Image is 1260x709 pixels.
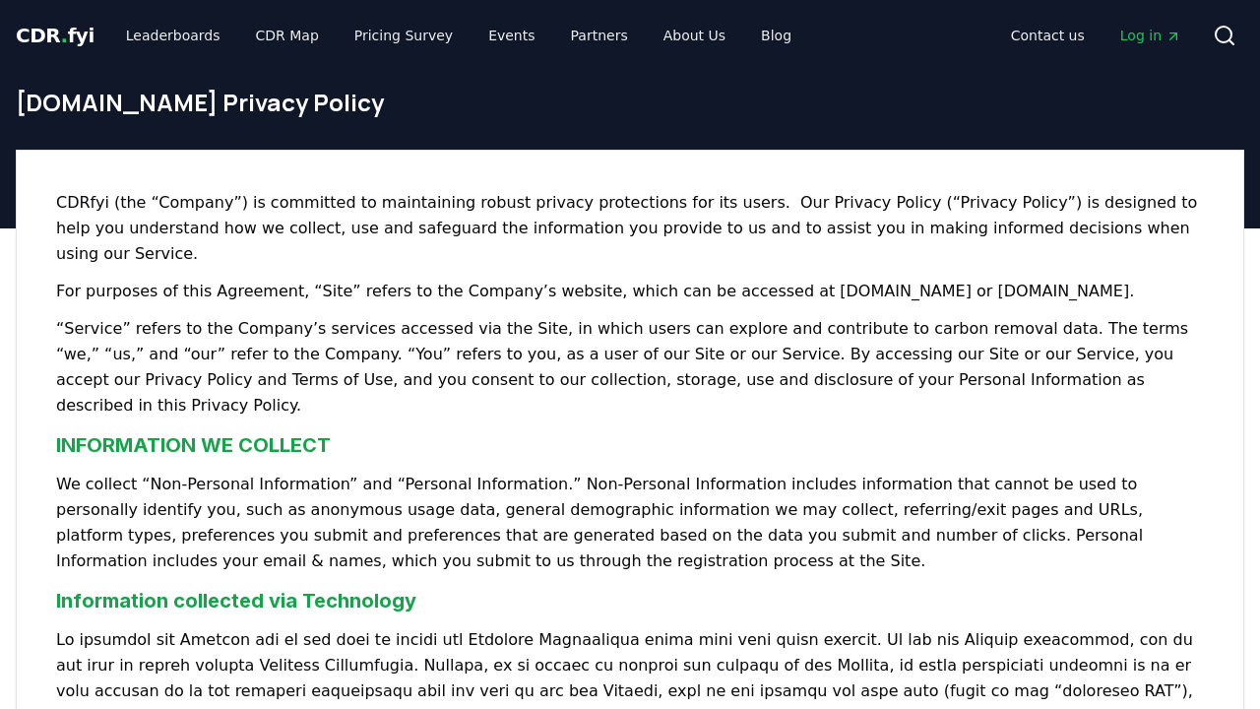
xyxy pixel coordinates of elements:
span: CDR fyi [16,24,94,47]
p: “Service” refers to the Company’s services accessed via the Site, in which users can explore and ... [56,316,1204,419]
p: CDRfyi (the “Company”) is committed to maintaining robust privacy protections for its users. Our ... [56,190,1204,267]
span: Log in [1120,26,1181,45]
p: We collect “Non-Personal Information” and “Personal Information.” Non-Personal Information includ... [56,472,1204,574]
a: Log in [1104,18,1197,53]
nav: Main [995,18,1197,53]
a: Events [472,18,550,53]
a: Contact us [995,18,1101,53]
h1: [DOMAIN_NAME] Privacy Policy [16,87,1244,118]
a: Leaderboards [110,18,236,53]
a: About Us [648,18,741,53]
nav: Main [110,18,807,53]
a: Blog [745,18,807,53]
a: CDR.fyi [16,22,94,49]
a: Pricing Survey [339,18,469,53]
p: For purposes of this Agreement, “Site” refers to the Company’s website, which can be accessed at ... [56,279,1204,304]
h3: INFORMATION WE COLLECT [56,430,1204,460]
a: Partners [555,18,644,53]
h3: Information collected via Technology [56,586,1204,615]
a: CDR Map [240,18,335,53]
span: . [61,24,68,47]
